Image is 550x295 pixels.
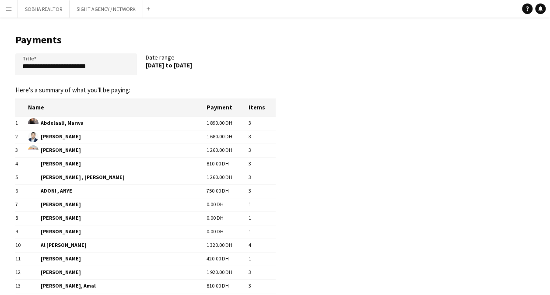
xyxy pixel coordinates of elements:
[28,118,207,129] span: Abdelaali, Marwa
[249,252,276,266] td: 1
[15,211,28,225] td: 8
[207,279,249,293] td: 810.00 DH
[249,116,276,130] td: 3
[28,159,207,169] span: [PERSON_NAME]
[15,239,28,252] td: 10
[28,186,207,197] span: ADONI , ANYE
[249,157,276,171] td: 3
[18,0,70,18] button: SOBHA REALTOR
[249,171,276,184] td: 3
[15,33,276,46] h1: Payments
[28,98,207,116] th: Name
[249,266,276,279] td: 3
[249,144,276,157] td: 3
[249,239,276,252] td: 4
[249,98,276,116] th: Items
[15,144,28,157] td: 3
[249,130,276,144] td: 3
[28,172,207,183] span: [PERSON_NAME] , [PERSON_NAME]
[15,130,28,144] td: 2
[28,254,207,264] span: [PERSON_NAME]
[207,239,249,252] td: 1 320.00 DH
[207,98,249,116] th: Payment
[249,279,276,293] td: 3
[15,198,28,211] td: 7
[28,267,207,278] span: [PERSON_NAME]
[207,252,249,266] td: 420.00 DH
[146,61,267,69] div: [DATE] to [DATE]
[15,157,28,171] td: 4
[146,53,276,79] div: Date range
[28,200,207,210] span: [PERSON_NAME]
[15,266,28,279] td: 12
[15,86,276,94] p: Here's a summary of what you'll be paying:
[70,0,143,18] button: SIGHT AGENCY / NETWORK
[207,211,249,225] td: 0.00 DH
[15,279,28,293] td: 13
[207,130,249,144] td: 1 680.00 DH
[249,184,276,198] td: 3
[28,281,207,291] span: [PERSON_NAME], Amal
[207,184,249,198] td: 750.00 DH
[28,132,207,142] span: [PERSON_NAME]
[207,171,249,184] td: 1 260.00 DH
[28,227,207,237] span: [PERSON_NAME]
[15,116,28,130] td: 1
[249,225,276,239] td: 1
[207,225,249,239] td: 0.00 DH
[15,171,28,184] td: 5
[207,116,249,130] td: 1 890.00 DH
[207,144,249,157] td: 1 260.00 DH
[207,266,249,279] td: 1 920.00 DH
[15,225,28,239] td: 9
[15,252,28,266] td: 11
[28,240,207,251] span: Al [PERSON_NAME]
[15,184,28,198] td: 6
[28,213,207,224] span: [PERSON_NAME]
[207,198,249,211] td: 0.00 DH
[207,157,249,171] td: 810.00 DH
[28,145,207,156] span: [PERSON_NAME]
[249,211,276,225] td: 1
[249,198,276,211] td: 1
